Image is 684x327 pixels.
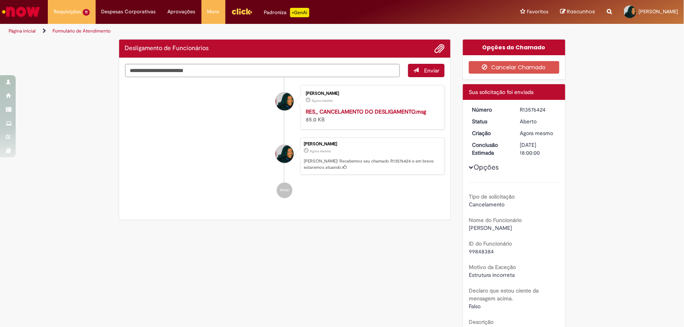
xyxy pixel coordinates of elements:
div: [PERSON_NAME] [304,142,440,146]
img: ServiceNow [1,4,41,20]
span: Cancelamento [469,201,504,208]
button: Adicionar anexos [434,43,445,54]
span: Rascunhos [567,8,595,15]
h2: Desligamento de Funcionários Histórico de tíquete [125,45,209,52]
span: Sua solicitação foi enviada [469,89,533,96]
div: Marinete Sousa Da Silva Reis [276,92,294,110]
span: 11 [83,9,90,16]
div: Padroniza [264,8,309,17]
textarea: Digite sua mensagem aqui... [125,64,400,77]
dt: Conclusão Estimada [466,141,514,157]
time: 29/09/2025 12:02:46 [310,149,331,154]
dt: Criação [466,129,514,137]
div: [PERSON_NAME] [306,91,436,96]
b: Tipo de solicitação [469,193,515,200]
span: [PERSON_NAME] [469,224,512,231]
b: ID do Funcionário [469,240,512,247]
dt: Status [466,117,514,125]
b: Declaro que estou ciente da mensagem acima. [469,287,539,302]
ul: Histórico de tíquete [125,77,445,206]
a: Formulário de Atendimento [53,28,111,34]
img: click_logo_yellow_360x200.png [231,5,252,17]
b: Descrição [469,318,493,325]
b: Nome do Funcionário [469,217,522,224]
span: Despesas Corporativas [102,8,156,16]
span: Requisições [54,8,81,16]
p: [PERSON_NAME]! Recebemos seu chamado R13576424 e em breve estaremos atuando. [304,158,440,170]
b: Motivo da Exceção [469,264,516,271]
span: Enviar [424,67,439,74]
div: Marinete Sousa Da Silva Reis [276,145,294,163]
a: Página inicial [9,28,36,34]
span: More [207,8,220,16]
time: 29/09/2025 12:02:43 [312,98,333,103]
dt: Número [466,106,514,114]
div: R13576424 [520,106,557,114]
div: 29/09/2025 12:02:46 [520,129,557,137]
span: [PERSON_NAME] [639,8,678,15]
span: Falso [469,303,481,310]
a: RES_ CANCELAMENTO DO DESLIGAMENTO.msg [306,108,426,115]
div: Aberto [520,117,557,125]
ul: Trilhas de página [6,24,450,38]
button: Cancelar Chamado [469,61,559,74]
span: Agora mesmo [520,130,553,137]
span: Aprovações [168,8,196,16]
span: 99848384 [469,248,494,255]
p: +GenAi [290,8,309,17]
div: 85.0 KB [306,108,436,123]
span: Agora mesmo [312,98,333,103]
button: Enviar [408,64,445,77]
span: Estrutura incorreta [469,271,515,278]
a: Rascunhos [560,8,595,16]
div: [DATE] 18:00:00 [520,141,557,157]
time: 29/09/2025 12:02:46 [520,130,553,137]
span: Agora mesmo [310,149,331,154]
div: Opções do Chamado [463,40,565,55]
li: Marinete Sousa Da Silva Reis [125,137,445,175]
span: Favoritos [527,8,548,16]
